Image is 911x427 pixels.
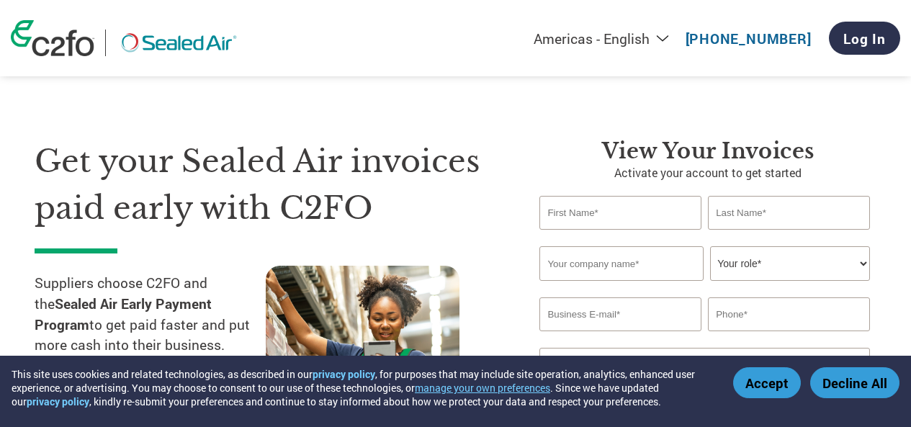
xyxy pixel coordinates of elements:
[35,138,496,231] h1: Get your Sealed Air invoices paid early with C2FO
[686,30,812,48] a: [PHONE_NUMBER]
[708,333,869,342] div: Inavlid Phone Number
[35,295,212,333] strong: Sealed Air Early Payment Program
[829,22,900,55] a: Log In
[708,231,869,241] div: Invalid last name or last name is too long
[11,20,94,56] img: c2fo logo
[27,395,89,408] a: privacy policy
[539,282,869,292] div: Invalid company name or company name is too long
[539,164,876,181] p: Activate your account to get started
[539,246,703,281] input: Your company name*
[539,297,701,331] input: Invalid Email format
[810,367,899,398] button: Decline All
[708,297,869,331] input: Phone*
[733,367,801,398] button: Accept
[266,266,459,408] img: supply chain worker
[539,231,701,241] div: Invalid first name or first name is too long
[708,196,869,230] input: Last Name*
[539,138,876,164] h3: View Your Invoices
[12,367,712,408] div: This site uses cookies and related technologies, as described in our , for purposes that may incl...
[117,30,241,56] img: Sealed Air
[313,367,375,381] a: privacy policy
[710,246,869,281] select: Title/Role
[35,273,266,418] p: Suppliers choose C2FO and the to get paid faster and put more cash into their business. You selec...
[539,196,701,230] input: First Name*
[539,333,701,342] div: Inavlid Email Address
[415,381,550,395] button: manage your own preferences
